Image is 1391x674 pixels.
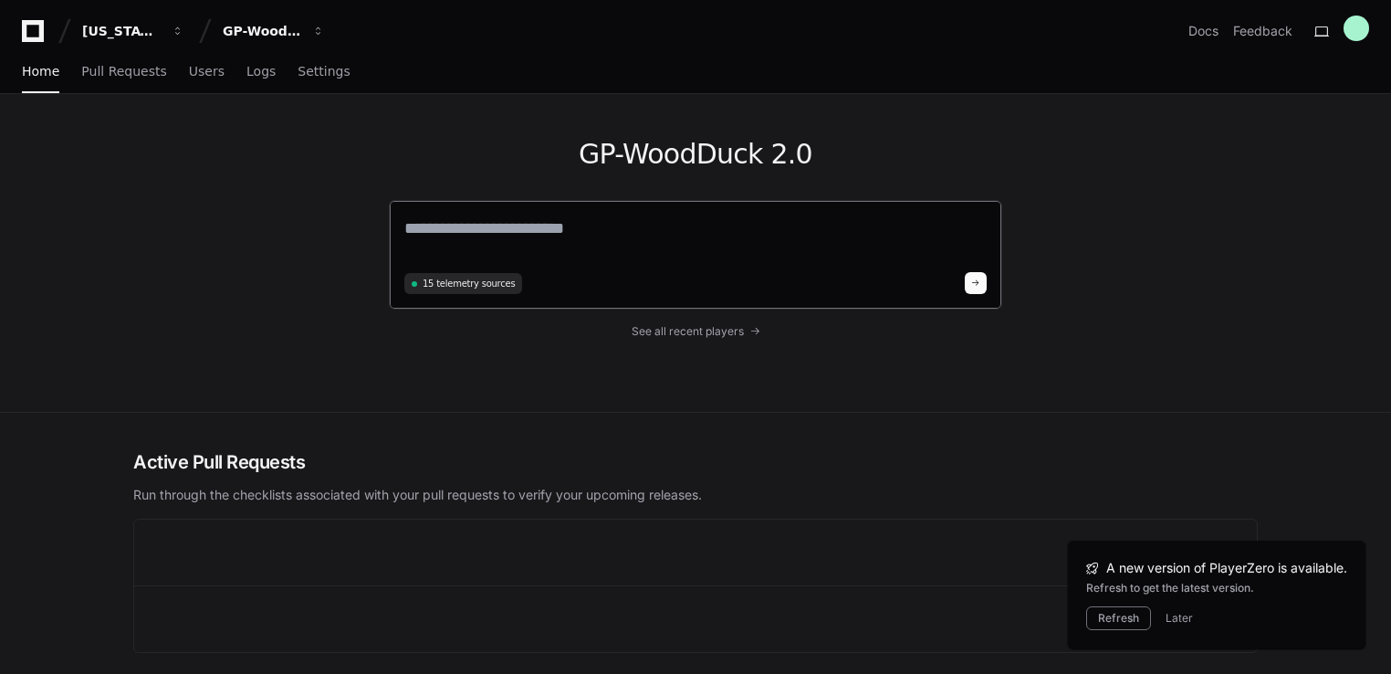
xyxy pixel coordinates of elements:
[389,138,1002,171] h1: GP-WoodDuck 2.0
[423,277,515,290] span: 15 telemetry sources
[223,22,301,40] div: GP-WoodDuck 2.0
[133,486,1258,504] p: Run through the checklists associated with your pull requests to verify your upcoming releases.
[632,324,744,339] span: See all recent players
[246,51,276,93] a: Logs
[189,51,225,93] a: Users
[1188,22,1218,40] a: Docs
[81,66,166,77] span: Pull Requests
[1106,559,1347,577] span: A new version of PlayerZero is available.
[1233,22,1292,40] button: Feedback
[298,66,350,77] span: Settings
[1166,611,1193,626] button: Later
[81,51,166,93] a: Pull Requests
[298,51,350,93] a: Settings
[1086,606,1151,630] button: Refresh
[1086,581,1347,595] div: Refresh to get the latest version.
[133,449,1258,475] h2: Active Pull Requests
[189,66,225,77] span: Users
[82,22,161,40] div: [US_STATE] Pacific
[389,324,1002,339] a: See all recent players
[22,66,59,77] span: Home
[246,66,276,77] span: Logs
[215,15,332,47] button: GP-WoodDuck 2.0
[22,51,59,93] a: Home
[75,15,192,47] button: [US_STATE] Pacific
